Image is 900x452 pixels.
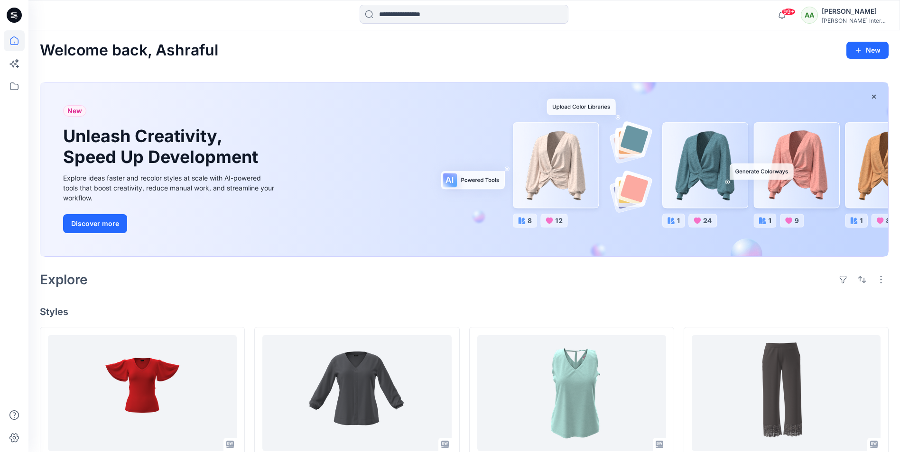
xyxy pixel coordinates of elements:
div: [PERSON_NAME] [822,6,888,17]
a: WJT53018 [48,335,237,451]
div: [PERSON_NAME] International [822,17,888,24]
button: Discover more [63,214,127,233]
div: Explore ideas faster and recolor styles at scale with AI-powered tools that boost creativity, red... [63,173,277,203]
h2: Explore [40,272,88,287]
a: Discover more [63,214,277,233]
button: New [846,42,889,59]
div: AA [801,7,818,24]
span: New [67,105,82,117]
h4: Styles [40,306,889,317]
a: WJT53012 [262,335,451,451]
h1: Unleash Creativity, Speed Up Development [63,126,262,167]
span: 99+ [781,8,796,16]
a: WJB53006 [692,335,881,451]
h2: Welcome back, Ashraful [40,42,218,59]
a: WJT53100 [477,335,666,451]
